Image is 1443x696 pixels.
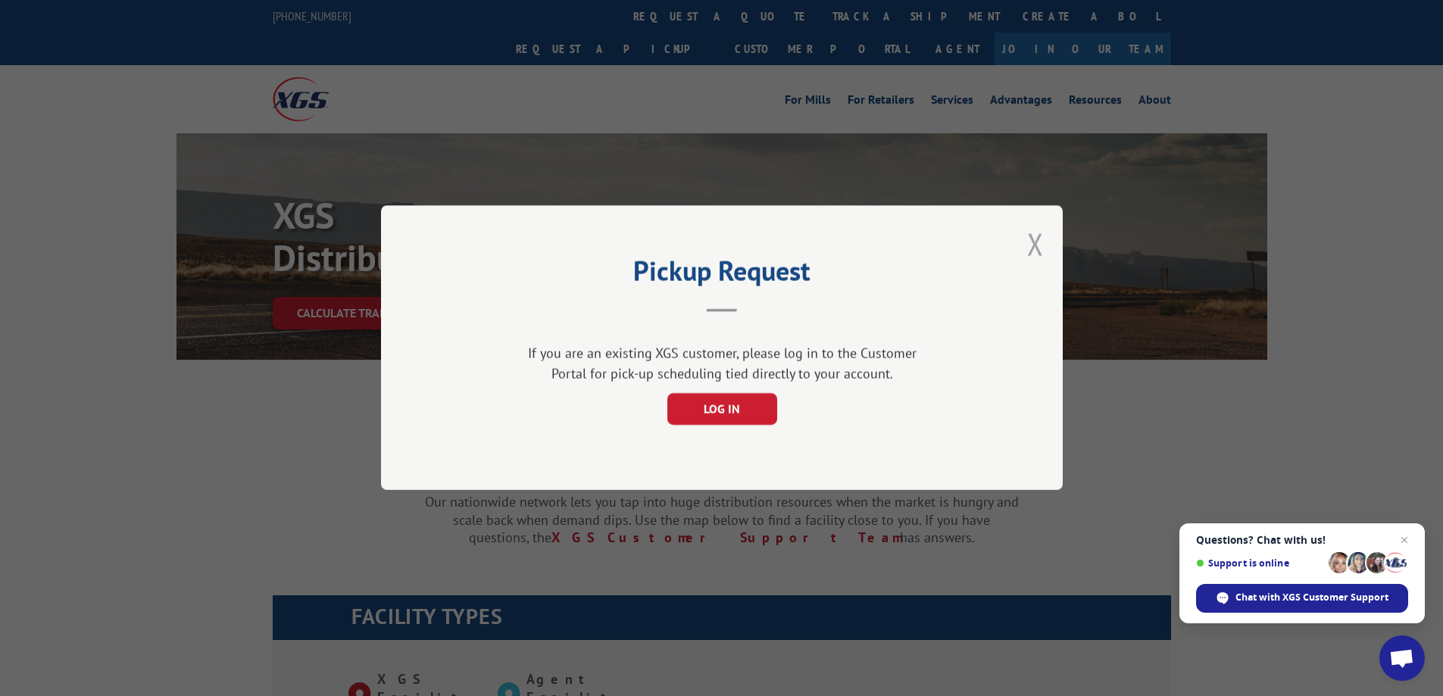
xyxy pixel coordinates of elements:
[667,394,776,426] button: LOG IN
[1196,534,1408,546] span: Questions? Chat with us!
[1196,584,1408,613] span: Chat with XGS Customer Support
[667,404,776,417] a: LOG IN
[521,344,923,385] div: If you are an existing XGS customer, please log in to the Customer Portal for pick-up scheduling ...
[457,261,987,289] h2: Pickup Request
[1235,591,1388,604] span: Chat with XGS Customer Support
[1196,557,1323,569] span: Support is online
[1027,224,1044,264] button: Close modal
[1379,635,1425,681] a: Open chat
